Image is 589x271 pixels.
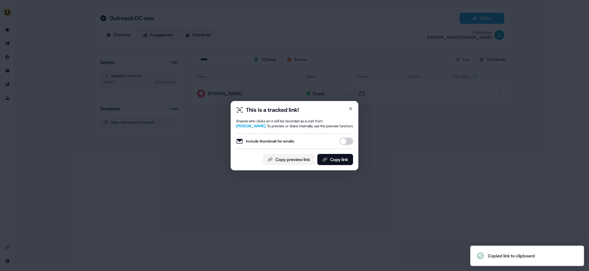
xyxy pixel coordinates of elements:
[317,154,353,165] button: Copy link
[236,138,294,145] label: Include thumbnail for emails
[263,154,315,165] button: Copy preview link
[236,124,265,129] span: [PERSON_NAME]
[246,106,299,114] div: This is a tracked link!
[236,119,353,129] div: Anyone who clicks on it will be recorded as a visit from . To preview or share internally, use th...
[488,253,535,259] div: Copied link to clipboard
